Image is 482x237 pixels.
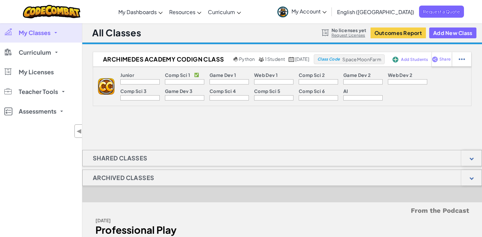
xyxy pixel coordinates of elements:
[165,72,190,78] p: Comp Sci 1
[388,72,412,78] p: Web Dev 2
[331,33,366,38] a: Request Licenses
[432,56,438,62] img: IconShare_Purple.svg
[299,88,325,94] p: Comp Sci 6
[76,126,82,136] span: ◀
[429,27,476,38] button: Add New Class
[254,72,278,78] p: Web Dev 1
[166,3,205,21] a: Resources
[19,69,54,75] span: My Licenses
[295,56,309,62] span: [DATE]
[83,150,158,166] h1: Shared Classes
[258,57,264,62] img: MultipleUsers.png
[95,216,277,225] div: [DATE]
[439,57,451,61] span: Share
[205,3,244,21] a: Curriculum
[233,57,238,62] img: python.png
[208,9,235,15] span: Curriculum
[254,88,280,94] p: Comp Sci 5
[194,72,199,78] p: ✅
[317,57,340,61] span: Class Code
[93,54,314,64] a: Archimedes Academy Codign Class Python 1 Student [DATE]
[165,88,192,94] p: Game Dev 3
[291,8,327,15] span: My Account
[115,3,166,21] a: My Dashboards
[239,56,255,62] span: Python
[334,3,417,21] a: English ([GEOGRAPHIC_DATA])
[342,56,381,62] span: SpaceMoonFarm
[169,9,195,15] span: Resources
[83,170,164,186] h1: Archived Classes
[265,56,285,62] span: 1 Student
[289,57,294,62] img: calendar.svg
[23,5,80,18] img: CodeCombat logo
[19,89,58,95] span: Teacher Tools
[118,9,157,15] span: My Dashboards
[401,58,428,62] span: Add Students
[343,88,348,94] p: AI
[120,72,134,78] p: Junior
[210,72,236,78] p: Game Dev 1
[92,27,141,39] h1: All Classes
[210,88,236,94] p: Comp Sci 4
[95,206,469,216] h5: From the Podcast
[459,56,465,62] img: IconStudentEllipsis.svg
[98,78,114,95] img: logo
[299,72,325,78] p: Comp Sci 2
[331,27,366,33] span: No licenses yet
[343,72,371,78] p: Game Dev 2
[337,9,414,15] span: English ([GEOGRAPHIC_DATA])
[19,30,50,36] span: My Classes
[419,6,464,18] a: Request a Quote
[277,7,288,17] img: avatar
[392,57,398,63] img: IconAddStudents.svg
[120,88,147,94] p: Comp Sci 3
[19,49,51,55] span: Curriculum
[93,54,232,64] h2: Archimedes Academy Codign Class
[274,1,330,22] a: My Account
[95,225,277,235] div: Professional Play
[19,108,56,114] span: Assessments
[371,27,426,38] button: Outcomes Report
